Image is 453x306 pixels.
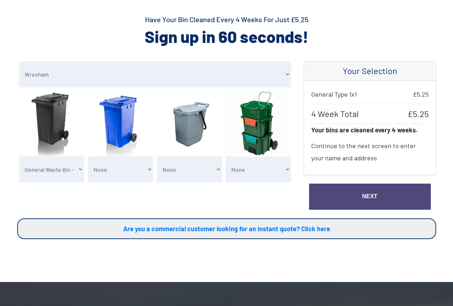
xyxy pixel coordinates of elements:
h2: Sign up in 60 seconds! [17,26,436,47]
p: 4 Week Total [311,104,429,124]
p: Continue to the next screen to enter your name and address [311,136,429,167]
img: general_type_1.jpg [19,91,85,156]
h4: Have Your Bin Cleaned Every 4 Weeks For Just £5.25 [17,14,436,24]
img: general_type_2.jpg [88,91,153,156]
img: recyclingSystem1.jpg [226,91,291,156]
a: Next [309,184,431,210]
img: food.jpg [157,91,222,156]
h4: Your Selection [311,66,429,76]
span: £ 5.25 [408,108,429,120]
span: £ 5.25 [413,88,429,100]
p: General Type 1 x 1 [311,88,429,100]
a: Are you a commercial customer looking for an instant quote? Click here [17,218,436,239]
strong: Your bins are cleaned every 4 weeks. [311,126,418,134]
